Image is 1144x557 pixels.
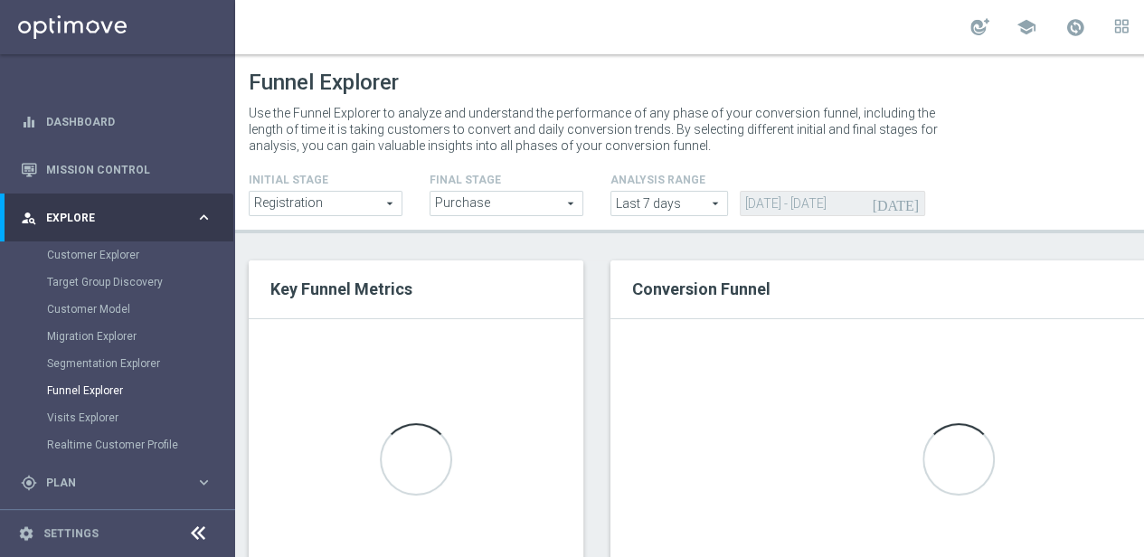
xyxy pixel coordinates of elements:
[740,191,925,216] input: [DATE]
[632,279,771,298] span: Conversion Funnel
[47,350,233,377] div: Segmentation Explorer
[21,475,37,491] i: gps_fixed
[20,163,213,177] button: Mission Control
[21,114,37,130] i: equalizer
[47,329,188,344] a: Migration Explorer
[21,210,37,226] i: person_search
[249,174,402,186] h4: Initial Stage
[21,98,213,146] div: Dashboard
[46,98,213,146] a: Dashboard
[47,302,188,316] a: Customer Model
[195,474,213,491] i: keyboard_arrow_right
[46,477,195,488] span: Plan
[20,211,213,225] button: person_search Explore keyboard_arrow_right
[47,248,188,262] a: Customer Explorer
[47,269,233,296] div: Target Group Discovery
[47,411,188,425] a: Visits Explorer
[47,296,233,323] div: Customer Model
[47,241,233,269] div: Customer Explorer
[20,476,213,490] button: gps_fixed Plan keyboard_arrow_right
[47,438,188,452] a: Realtime Customer Profile
[430,174,583,186] h4: Final Stage
[47,323,233,350] div: Migration Explorer
[46,146,213,194] a: Mission Control
[1016,17,1036,37] span: school
[47,356,188,371] a: Segmentation Explorer
[21,210,195,226] div: Explore
[43,528,99,539] a: Settings
[46,212,195,223] span: Explore
[47,275,188,289] a: Target Group Discovery
[21,475,195,491] div: Plan
[47,404,233,431] div: Visits Explorer
[270,279,412,298] span: Key Funnel Metrics
[21,146,213,194] div: Mission Control
[872,191,925,211] i: [DATE]
[47,383,188,398] a: Funnel Explorer
[610,174,1035,186] h4: analysis range
[249,70,399,96] h1: Funnel Explorer
[18,525,34,542] i: settings
[47,377,233,404] div: Funnel Explorer
[20,115,213,129] button: equalizer Dashboard
[249,105,945,154] p: Use the Funnel Explorer to analyze and understand the performance of any phase of your conversion...
[195,209,213,226] i: keyboard_arrow_right
[47,431,233,458] div: Realtime Customer Profile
